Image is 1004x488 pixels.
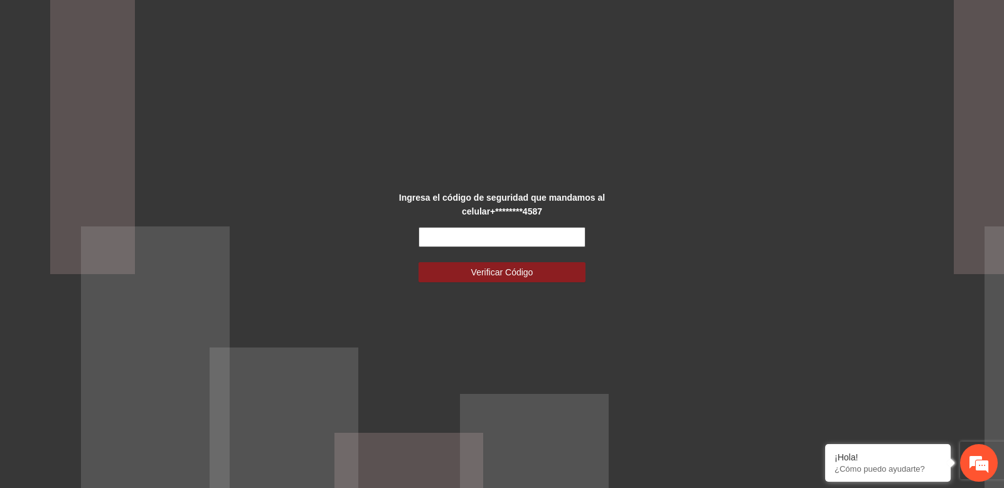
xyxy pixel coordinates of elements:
[835,464,941,474] p: ¿Cómo puedo ayudarte?
[73,167,173,294] span: Estamos en línea.
[65,64,211,80] div: Chatee con nosotros ahora
[419,262,586,282] button: Verificar Código
[835,452,941,462] div: ¡Hola!
[6,342,239,386] textarea: Escriba su mensaje y pulse “Intro”
[206,6,236,36] div: Minimizar ventana de chat en vivo
[471,265,533,279] span: Verificar Código
[399,193,605,216] strong: Ingresa el código de seguridad que mandamos al celular +********4587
